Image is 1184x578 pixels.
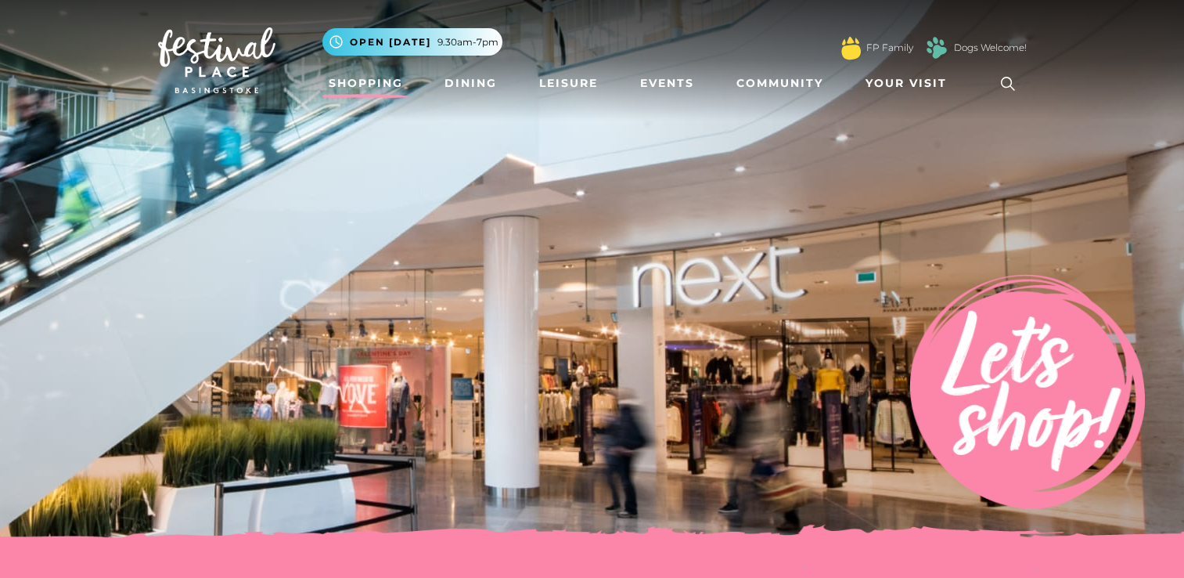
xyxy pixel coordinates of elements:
a: Your Visit [859,69,961,98]
button: Open [DATE] 9.30am-7pm [322,28,502,56]
img: Festival Place Logo [158,27,275,93]
span: Your Visit [866,75,947,92]
a: Leisure [533,69,604,98]
a: Events [634,69,700,98]
span: Open [DATE] [350,35,431,49]
a: Dining [438,69,503,98]
a: Shopping [322,69,409,98]
span: 9.30am-7pm [437,35,498,49]
a: Dogs Welcome! [954,41,1027,55]
a: FP Family [866,41,913,55]
a: Community [730,69,830,98]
